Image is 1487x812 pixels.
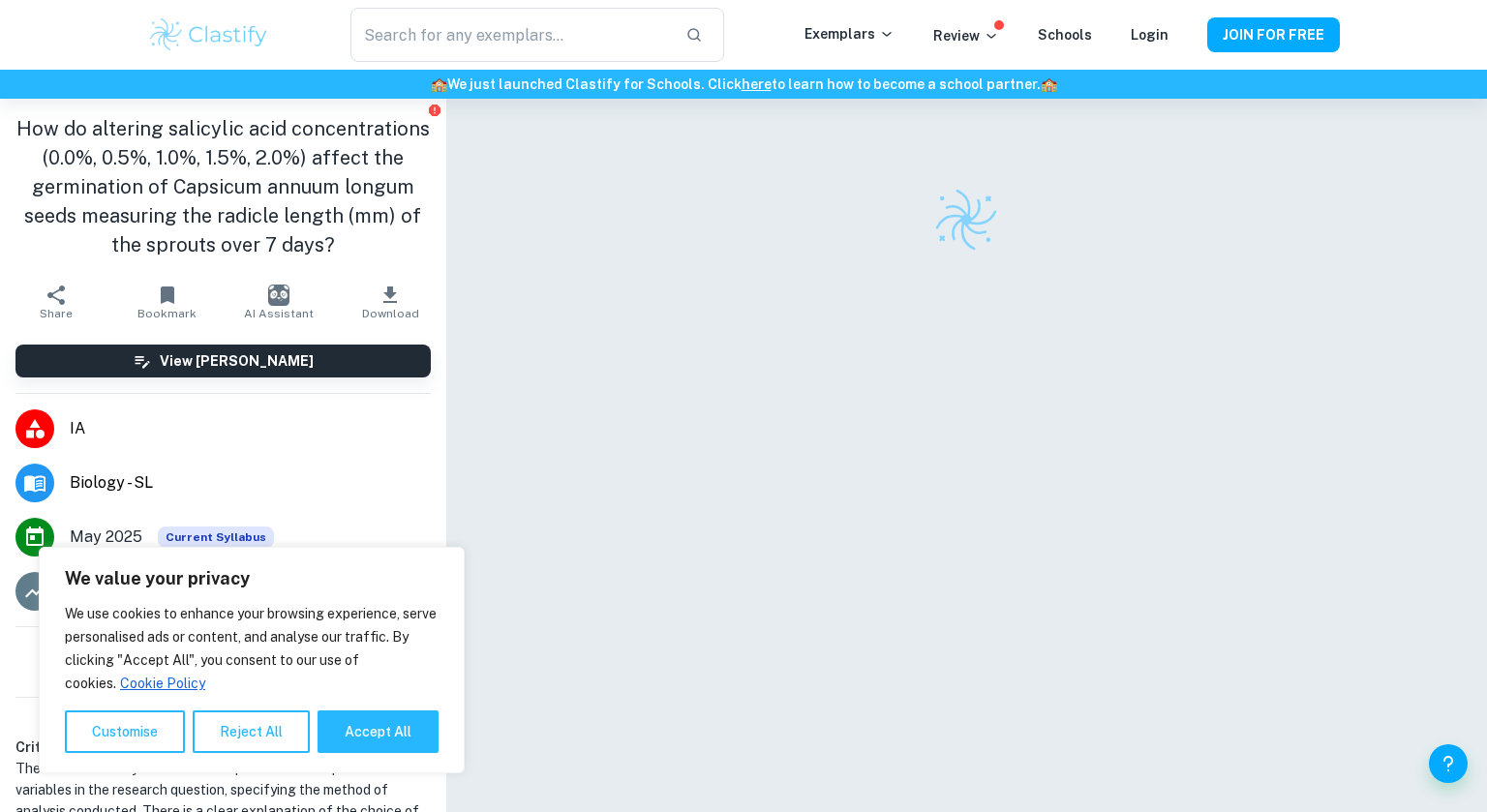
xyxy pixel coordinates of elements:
[318,710,439,753] button: Accept All
[65,710,185,753] button: Customise
[431,76,447,92] span: 🏫
[70,471,431,495] span: Biology - SL
[158,526,274,548] span: Current Syllabus
[39,547,465,773] div: We value your privacy
[1041,76,1057,92] span: 🏫
[70,417,431,440] span: IA
[15,345,431,377] button: View [PERSON_NAME]
[742,76,772,92] a: here
[4,74,1483,95] h6: We just launched Clastify for Schools. Click to learn how to become a school partner.
[158,526,274,548] div: This exemplar is based on the current syllabus. Feel free to refer to it for inspiration/ideas wh...
[160,350,314,372] h6: View [PERSON_NAME]
[65,567,439,590] p: We value your privacy
[362,307,419,320] span: Download
[268,285,289,306] img: AI Assistant
[111,275,223,329] button: Bookmark
[70,526,142,549] span: May 2025
[40,307,73,320] span: Share
[65,602,439,695] p: We use cookies to enhance your browsing experience, serve personalised ads or content, and analys...
[1429,744,1468,783] button: Help and Feedback
[932,186,1000,254] img: Clastify logo
[193,710,310,753] button: Reject All
[147,15,270,54] img: Clastify logo
[15,114,431,259] h1: How do altering salicylic acid concentrations (0.0%, 0.5%, 1.0%, 1.5%, 2.0%) affect the germinati...
[1131,27,1168,43] a: Login
[350,8,670,62] input: Search for any exemplars...
[8,706,439,729] h6: Examiner's summary
[933,25,999,46] p: Review
[15,737,431,758] h6: Criterion A [ 5 / 6 ]:
[119,675,206,692] a: Cookie Policy
[335,275,446,329] button: Download
[1207,17,1340,52] button: JOIN FOR FREE
[223,275,334,329] button: AI Assistant
[428,103,442,117] button: Report issue
[804,23,895,45] p: Exemplars
[1038,27,1092,43] a: Schools
[244,307,314,320] span: AI Assistant
[137,307,197,320] span: Bookmark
